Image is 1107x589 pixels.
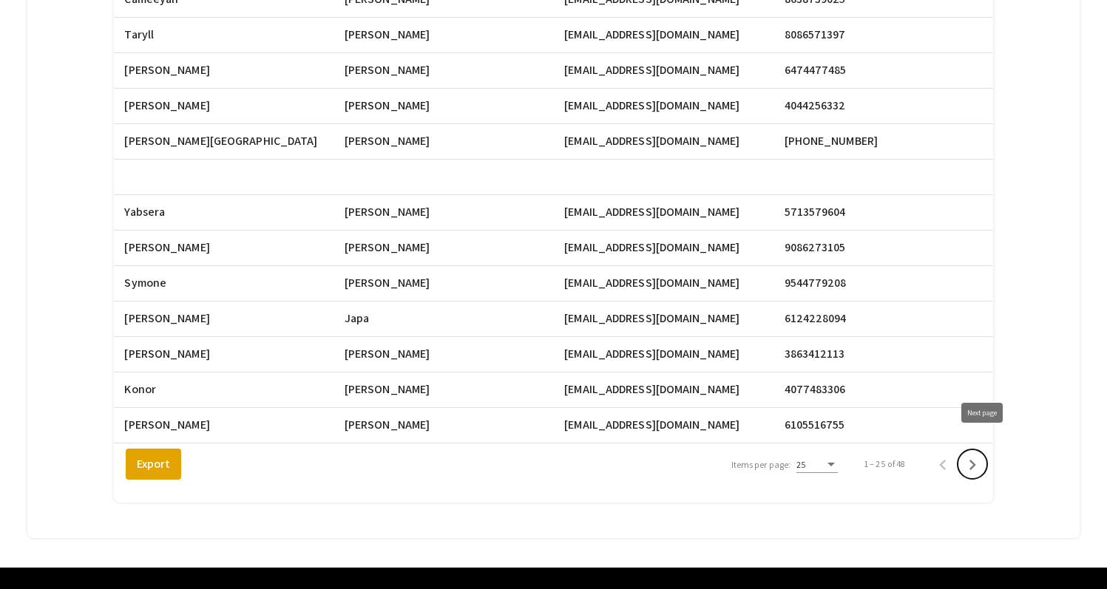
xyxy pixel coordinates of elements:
[785,345,845,363] span: 3863412113
[345,381,430,398] span: [PERSON_NAME]
[785,416,845,434] span: 6105516755
[928,449,958,479] button: Previous page
[785,203,846,221] span: 5713579604
[564,239,739,256] span: [EMAIL_ADDRESS][DOMAIN_NAME]
[564,310,739,327] span: [EMAIL_ADDRESS][DOMAIN_NAME]
[126,449,181,480] button: Export
[124,416,209,434] span: [PERSON_NAME]
[345,239,430,256] span: [PERSON_NAME]
[564,345,739,363] span: [EMAIL_ADDRESS][DOMAIN_NAME]
[785,97,846,115] span: 4044256332
[124,381,156,398] span: Konor
[785,239,846,256] span: 9086273105
[864,457,904,471] div: 1 – 25 of 48
[345,26,430,44] span: [PERSON_NAME]
[345,274,430,292] span: [PERSON_NAME]
[785,61,847,79] span: 6474477485
[564,203,739,221] span: [EMAIL_ADDRESS][DOMAIN_NAME]
[564,61,739,79] span: [EMAIL_ADDRESS][DOMAIN_NAME]
[785,132,878,150] span: [PHONE_NUMBER]
[345,61,430,79] span: [PERSON_NAME]
[345,203,430,221] span: [PERSON_NAME]
[11,522,63,578] iframe: Chat
[958,449,987,479] button: Next page
[731,458,791,471] div: Items per page:
[564,274,739,292] span: [EMAIL_ADDRESS][DOMAIN_NAME]
[345,345,430,363] span: [PERSON_NAME]
[124,274,166,292] span: Symone
[564,97,739,115] span: [EMAIL_ADDRESS][DOMAIN_NAME]
[124,310,209,327] span: [PERSON_NAME]
[124,97,209,115] span: [PERSON_NAME]
[796,460,838,470] mat-select: Items per page:
[124,345,209,363] span: [PERSON_NAME]
[345,132,430,150] span: [PERSON_NAME]
[785,26,846,44] span: 8086571397
[564,381,739,398] span: [EMAIL_ADDRESS][DOMAIN_NAME]
[345,97,430,115] span: [PERSON_NAME]
[124,61,209,79] span: [PERSON_NAME]
[785,381,846,398] span: 4077483306
[345,416,430,434] span: [PERSON_NAME]
[785,310,847,327] span: 6124228094
[124,239,209,256] span: [PERSON_NAME]
[124,26,154,44] span: Taryll
[345,310,369,327] span: Japa
[124,132,317,150] span: [PERSON_NAME][GEOGRAPHIC_DATA]
[124,203,165,221] span: Yabsera
[796,459,806,470] span: 25
[564,416,739,434] span: [EMAIL_ADDRESS][DOMAIN_NAME]
[564,26,739,44] span: [EMAIL_ADDRESS][DOMAIN_NAME]
[785,274,847,292] span: 9544779208
[961,403,1003,423] div: Next page
[564,132,739,150] span: [EMAIL_ADDRESS][DOMAIN_NAME]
